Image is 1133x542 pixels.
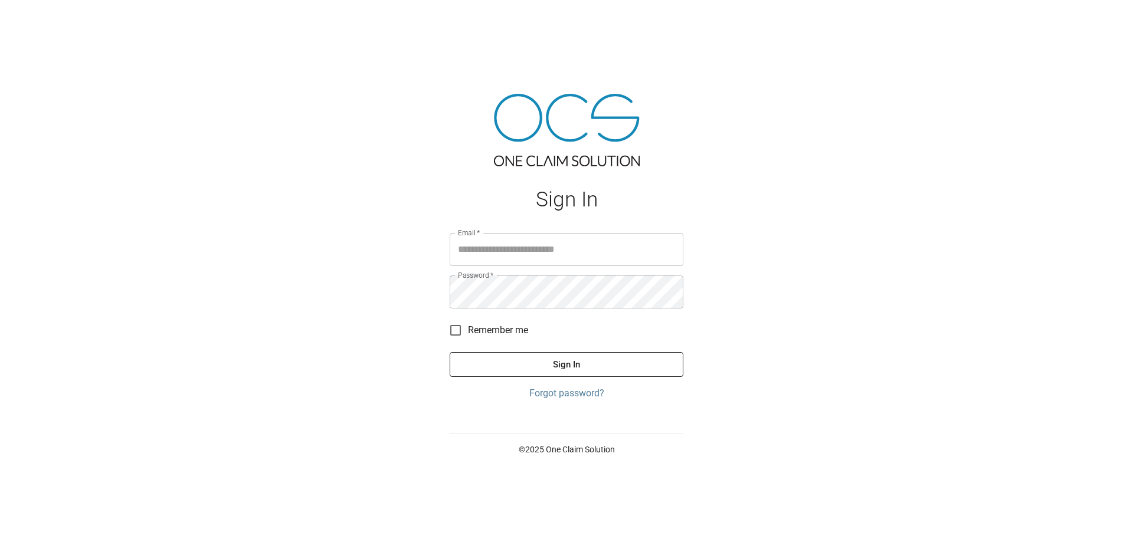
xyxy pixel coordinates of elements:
[450,386,683,400] a: Forgot password?
[468,323,528,337] span: Remember me
[494,94,640,166] img: ocs-logo-tra.png
[458,228,480,238] label: Email
[14,7,61,31] img: ocs-logo-white-transparent.png
[458,270,493,280] label: Password
[450,352,683,377] button: Sign In
[450,188,683,212] h1: Sign In
[450,444,683,455] p: © 2025 One Claim Solution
